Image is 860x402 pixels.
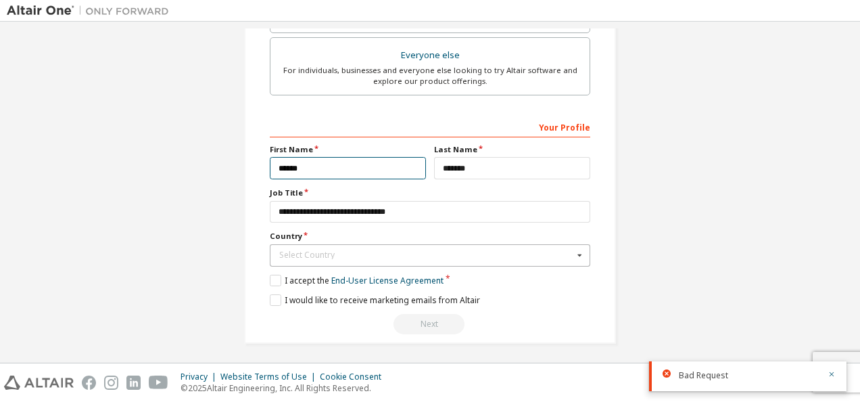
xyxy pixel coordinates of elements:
label: Last Name [434,144,590,155]
span: Bad Request [679,370,728,381]
label: I accept the [270,275,444,286]
div: Select Country [279,251,573,259]
div: Website Terms of Use [220,372,320,382]
div: Privacy [181,372,220,382]
img: Altair One [7,4,176,18]
div: Cookie Consent [320,372,389,382]
div: Everyone else [279,46,581,65]
div: For individuals, businesses and everyone else looking to try Altair software and explore our prod... [279,65,581,87]
img: youtube.svg [149,376,168,390]
label: First Name [270,144,426,155]
label: I would like to receive marketing emails from Altair [270,294,480,306]
img: instagram.svg [104,376,118,390]
div: Read and acccept EULA to continue [270,314,590,334]
img: linkedin.svg [126,376,141,390]
div: Your Profile [270,116,590,137]
img: facebook.svg [82,376,96,390]
label: Country [270,231,590,242]
label: Job Title [270,187,590,198]
img: altair_logo.svg [4,376,74,390]
p: © 2025 Altair Engineering, Inc. All Rights Reserved. [181,382,389,394]
a: End-User License Agreement [331,275,444,286]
